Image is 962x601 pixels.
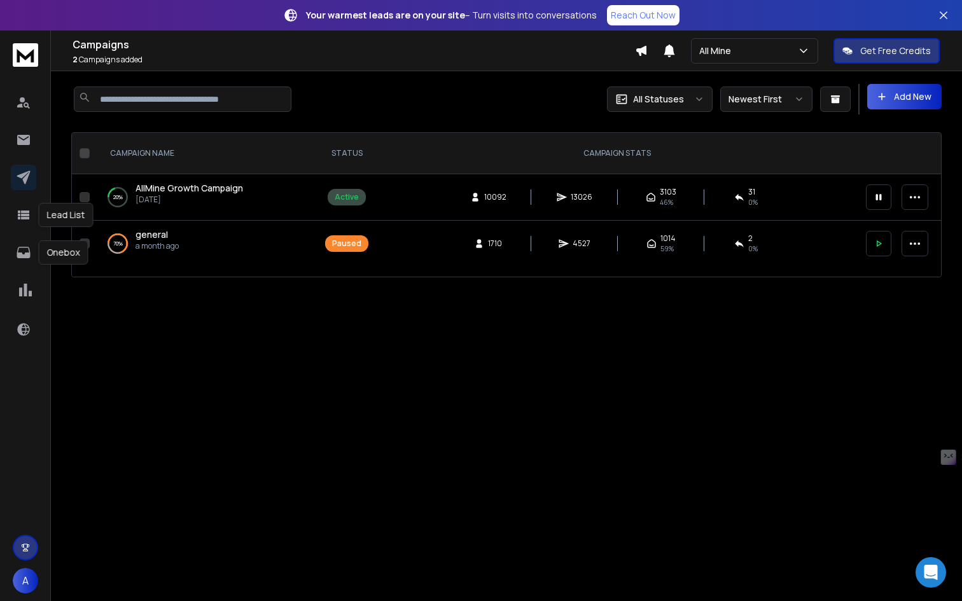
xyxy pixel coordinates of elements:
button: Add New [867,84,942,109]
span: general [136,228,168,240]
div: Lead List [39,203,94,227]
span: 3103 [660,187,676,197]
p: All Statuses [633,93,684,106]
span: AllMine Growth Campaign [136,182,243,194]
span: 10092 [484,192,506,202]
a: AllMine Growth Campaign [136,182,243,195]
img: logo [13,43,38,67]
span: 2 [748,233,753,244]
h1: Campaigns [73,37,635,52]
button: A [13,568,38,593]
p: [DATE] [136,195,243,205]
span: 13026 [571,192,592,202]
span: 2 [73,54,78,65]
span: 1014 [660,233,676,244]
a: general [136,228,168,241]
div: Open Intercom Messenger [916,557,946,588]
button: Get Free Credits [833,38,940,64]
td: 70%generala month ago [95,221,317,267]
th: CAMPAIGN STATS [376,133,858,174]
p: All Mine [699,45,736,57]
p: – Turn visits into conversations [306,9,597,22]
span: 46 % [660,197,673,207]
span: 4527 [573,238,590,249]
div: Active [335,192,359,202]
div: Onebox [39,240,88,265]
p: Reach Out Now [611,9,676,22]
span: 31 [748,187,755,197]
th: CAMPAIGN NAME [95,133,317,174]
div: Paused [332,238,361,249]
p: Get Free Credits [860,45,931,57]
td: 20%AllMine Growth Campaign[DATE] [95,174,317,221]
span: 1710 [488,238,502,249]
span: 0 % [748,197,758,207]
p: a month ago [136,241,179,251]
button: Newest First [720,86,812,112]
p: 70 % [113,237,123,250]
th: STATUS [317,133,376,174]
p: Campaigns added [73,55,635,65]
strong: Your warmest leads are on your site [306,9,465,21]
p: 20 % [113,191,123,204]
span: 0 % [748,244,758,254]
span: 59 % [660,244,674,254]
a: Reach Out Now [607,5,680,25]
